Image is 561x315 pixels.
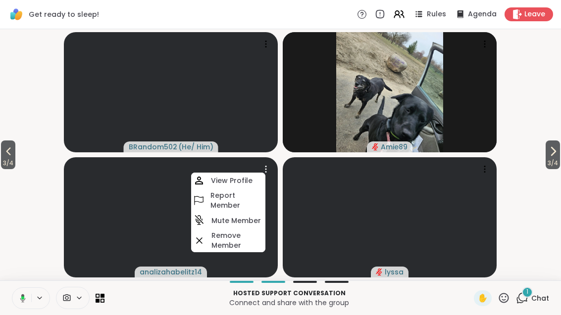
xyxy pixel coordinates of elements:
[372,143,379,150] span: audio-muted
[1,140,15,169] button: 3/4
[129,142,177,152] span: BRandom502
[336,32,443,152] img: Amie89
[178,142,213,152] span: ( He/ Him )
[211,216,261,225] h4: Mute Member
[385,267,404,277] span: lyssa
[531,293,549,303] span: Chat
[140,267,202,277] span: analizahabelitz14
[110,289,468,298] p: Hosted support conversation
[546,157,560,169] span: 3 / 4
[110,298,468,308] p: Connect and share with the group
[376,269,383,275] span: audio-muted
[524,9,545,19] span: Leave
[468,9,497,19] span: Agenda
[211,230,263,250] h4: Remove Member
[8,6,25,23] img: ShareWell Logomark
[381,142,408,152] span: Amie89
[210,190,263,210] h4: Report Member
[1,157,15,169] span: 3 / 4
[526,288,528,296] span: 1
[29,9,99,19] span: Get ready to sleep!
[427,9,446,19] span: Rules
[211,176,253,185] h4: View Profile
[546,140,560,169] button: 3/4
[478,292,488,304] span: ✋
